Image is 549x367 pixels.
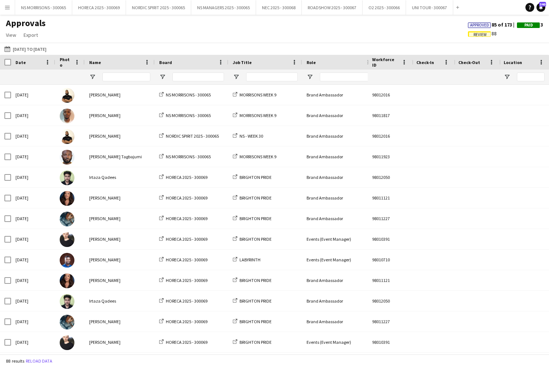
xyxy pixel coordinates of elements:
[89,60,101,65] span: Name
[159,298,207,304] a: HORECA 2025 - 300069
[159,278,207,283] a: HORECA 2025 - 300069
[11,188,55,208] div: [DATE]
[60,88,74,103] img: Mitul Hossian
[3,45,48,53] button: [DATE] to [DATE]
[470,23,489,28] span: Approved
[166,113,211,118] span: NS MORRISONS - 300065
[233,319,272,324] a: BRIGHTON PRIDE
[239,257,260,262] span: LABYRINTH
[60,57,71,68] span: Photo
[233,278,272,283] a: BRIGHTON PRIDE
[159,133,219,139] a: NORDIC SPIRIT 2025 - 300065
[60,335,74,350] img: Alessandro Rizzo
[85,208,155,229] div: [PERSON_NAME]
[302,126,376,146] div: Brand Ambassador
[60,109,74,123] img: Toheeb oladimeji
[60,274,74,288] img: Manuela Filippin
[233,174,272,180] a: BRIGHTON PRIDE
[11,105,55,126] div: [DATE]
[239,92,276,98] span: MORRISONS WEEK 9
[60,129,74,144] img: Mitul Hossian
[85,291,155,311] div: Irtaza Qadees
[166,278,207,283] span: HORECA 2025 - 300069
[239,113,276,118] span: MORRISONS WEEK 9
[536,3,545,12] a: 340
[72,0,126,15] button: HORECA 2025 - 300069
[363,0,406,15] button: O2 2025 - 300066
[126,0,191,15] button: NORDIC SPIRIT 2025 - 300065
[60,232,74,247] img: Alessandro Rizzo
[368,332,412,352] div: 98010391
[89,74,96,80] button: Open Filter Menu
[15,60,26,65] span: Date
[239,133,263,139] span: NS - WEEK 30
[302,167,376,187] div: Brand Ambassador
[159,154,211,159] a: NS MORRISONS - 300065
[159,195,207,201] a: HORECA 2025 - 300069
[239,339,272,345] span: BRIGHTON PRIDE
[166,92,211,98] span: NS MORRISONS - 300065
[166,195,207,201] span: HORECA 2025 - 300069
[233,298,272,304] a: BRIGHTON PRIDE
[21,30,41,40] a: Export
[473,32,487,37] span: Review
[368,229,412,249] div: 98010391
[85,85,155,105] div: [PERSON_NAME]
[85,332,155,352] div: [PERSON_NAME]
[406,0,453,15] button: UNI TOUR - 300067
[239,298,272,304] span: BRIGHTON PRIDE
[191,0,256,15] button: NS MANAGERS 2025 - 300065
[11,147,55,167] div: [DATE]
[307,60,316,65] span: Role
[102,73,150,81] input: Name Filter Input
[159,60,172,65] span: Board
[85,105,155,126] div: [PERSON_NAME]
[320,73,371,81] input: Role Filter Input
[166,319,207,324] span: HORECA 2025 - 300069
[517,73,545,81] input: Location Filter Input
[233,133,263,139] a: NS - WEEK 30
[368,250,412,270] div: 98010710
[233,154,276,159] a: MORRISONS WEEK 9
[15,0,72,15] button: NS MORRISONS - 300065
[302,0,363,15] button: ROADSHOW 2025 - 300067
[302,311,376,332] div: Brand Ambassador
[159,339,207,345] a: HORECA 2025 - 300069
[233,195,272,201] a: BRIGHTON PRIDE
[60,212,74,226] img: Wintana Menghisteab
[11,126,55,146] div: [DATE]
[60,294,74,309] img: Irtaza Qadees
[233,257,260,262] a: LABYRINTH
[246,73,298,81] input: Job Title Filter Input
[11,85,55,105] div: [DATE]
[166,216,207,221] span: HORECA 2025 - 300069
[302,291,376,311] div: Brand Ambassador
[159,236,207,242] a: HORECA 2025 - 300069
[368,188,412,208] div: 98011121
[239,154,276,159] span: MORRISONS WEEK 9
[11,229,55,249] div: [DATE]
[302,208,376,229] div: Brand Ambassador
[159,92,211,98] a: NS MORRISONS - 300065
[416,60,434,65] span: Check-In
[11,208,55,229] div: [DATE]
[239,174,272,180] span: BRIGHTON PRIDE
[159,319,207,324] a: HORECA 2025 - 300069
[233,236,272,242] a: BRIGHTON PRIDE
[11,332,55,352] div: [DATE]
[85,229,155,249] div: [PERSON_NAME]
[302,85,376,105] div: Brand Ambassador
[11,291,55,311] div: [DATE]
[468,21,517,28] span: 85 of 173
[166,154,211,159] span: NS MORRISONS - 300065
[239,236,272,242] span: BRIGHTON PRIDE
[3,30,19,40] a: View
[302,332,376,352] div: Events (Event Manager)
[166,298,207,304] span: HORECA 2025 - 300069
[239,278,272,283] span: BRIGHTON PRIDE
[60,150,74,165] img: Skelly Tagbajumi
[233,113,276,118] a: MORRISONS WEEK 9
[504,74,510,80] button: Open Filter Menu
[539,2,546,7] span: 340
[368,85,412,105] div: 98012016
